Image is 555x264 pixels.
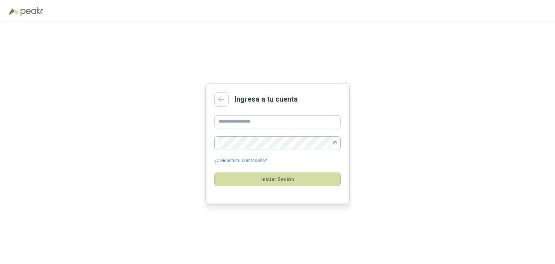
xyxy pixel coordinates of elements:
[214,157,267,164] a: ¿Olvidaste tu contraseña?
[20,7,43,16] img: Peakr
[9,8,19,15] img: Logo
[235,94,298,105] h2: Ingresa a tu cuenta
[332,141,337,145] span: eye-invisible
[214,173,341,186] button: Iniciar Sesión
